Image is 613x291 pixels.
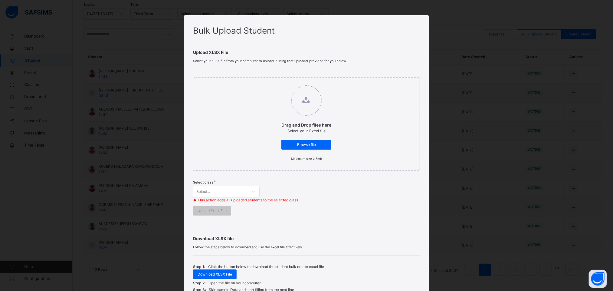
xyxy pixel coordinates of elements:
span: Download XLSX file [193,235,420,242]
p: ⚠ This action adds all uploaded students to the selected class [193,197,420,203]
div: Select... [196,186,210,197]
p: Click the button below to download the student bulk create excel file [208,264,324,270]
p: Drag and Drop files here [281,122,331,128]
span: Upload Excel File [198,208,227,213]
span: Download XLSX File [198,272,232,277]
span: Select your Excel file [287,129,326,133]
p: Open the file on your computer [208,280,261,286]
span: Follow the steps below to download and use the excel file effectively [193,245,420,250]
button: Open asap [589,270,607,288]
span: Select class [193,180,213,185]
span: Upload XLSX File [193,49,420,55]
span: Step 2: [193,280,205,286]
span: Step 1: [193,264,205,270]
small: Maximum size 2.5mb [291,157,322,160]
span: Select your XLSX file from your computer to upload it using that uploader provided for you below [193,58,420,64]
span: Browse file [286,142,327,147]
span: Bulk Upload Student [193,25,275,36]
